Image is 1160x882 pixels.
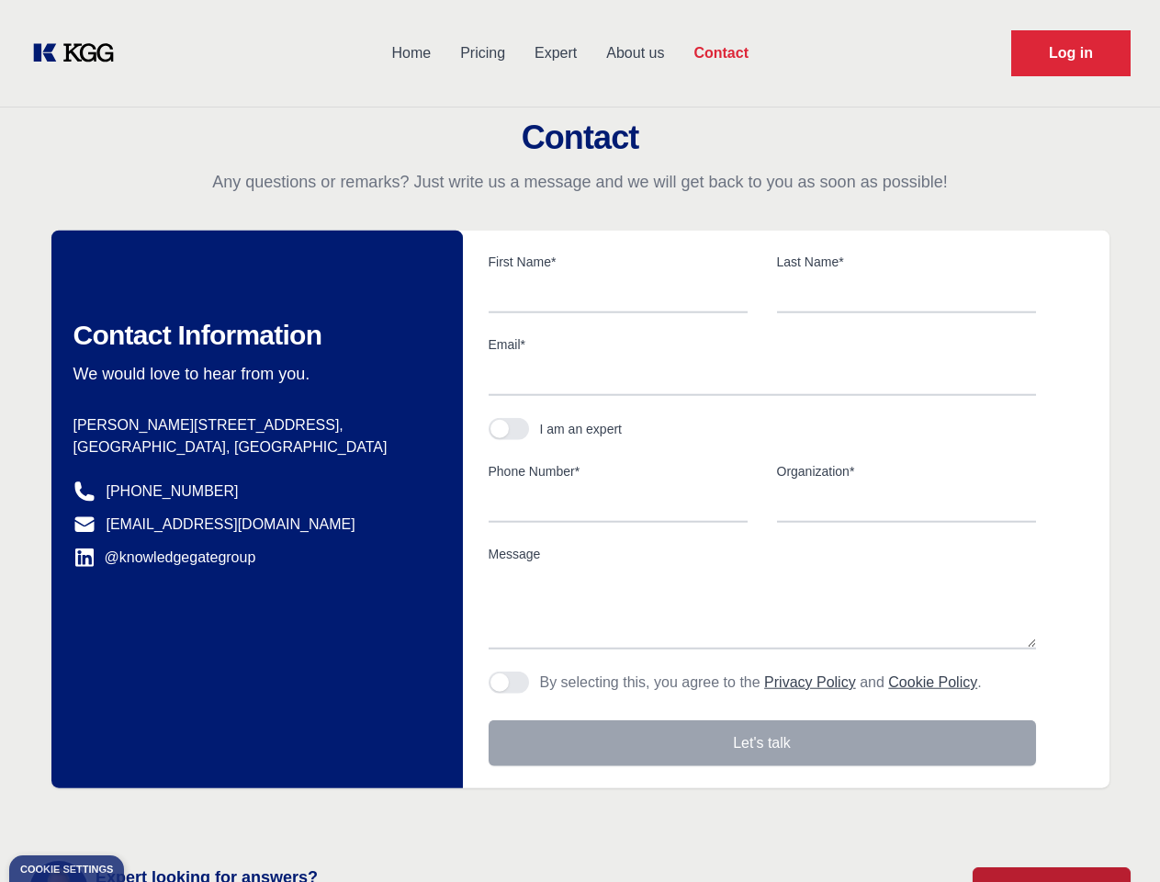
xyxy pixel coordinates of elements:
a: Request Demo [1011,30,1131,76]
h2: Contact Information [73,319,434,352]
button: Let's talk [489,720,1036,766]
p: [GEOGRAPHIC_DATA], [GEOGRAPHIC_DATA] [73,436,434,458]
label: Message [489,545,1036,563]
a: About us [591,29,679,77]
a: Contact [679,29,763,77]
label: First Name* [489,253,748,271]
a: Privacy Policy [764,674,856,690]
h2: Contact [22,119,1138,156]
a: Expert [520,29,591,77]
label: Email* [489,335,1036,354]
a: [PHONE_NUMBER] [107,481,239,503]
div: Cookie settings [20,865,113,875]
iframe: Chat Widget [1068,794,1160,882]
a: [EMAIL_ADDRESS][DOMAIN_NAME] [107,514,355,536]
a: Home [377,29,445,77]
label: Phone Number* [489,462,748,481]
p: We would love to hear from you. [73,363,434,385]
a: KOL Knowledge Platform: Talk to Key External Experts (KEE) [29,39,129,68]
a: Cookie Policy [888,674,977,690]
a: @knowledgegategroup [73,547,256,569]
label: Last Name* [777,253,1036,271]
div: I am an expert [540,420,623,438]
label: Organization* [777,462,1036,481]
p: By selecting this, you agree to the and . [540,672,982,694]
p: Any questions or remarks? Just write us a message and we will get back to you as soon as possible! [22,171,1138,193]
p: [PERSON_NAME][STREET_ADDRESS], [73,414,434,436]
a: Pricing [445,29,520,77]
